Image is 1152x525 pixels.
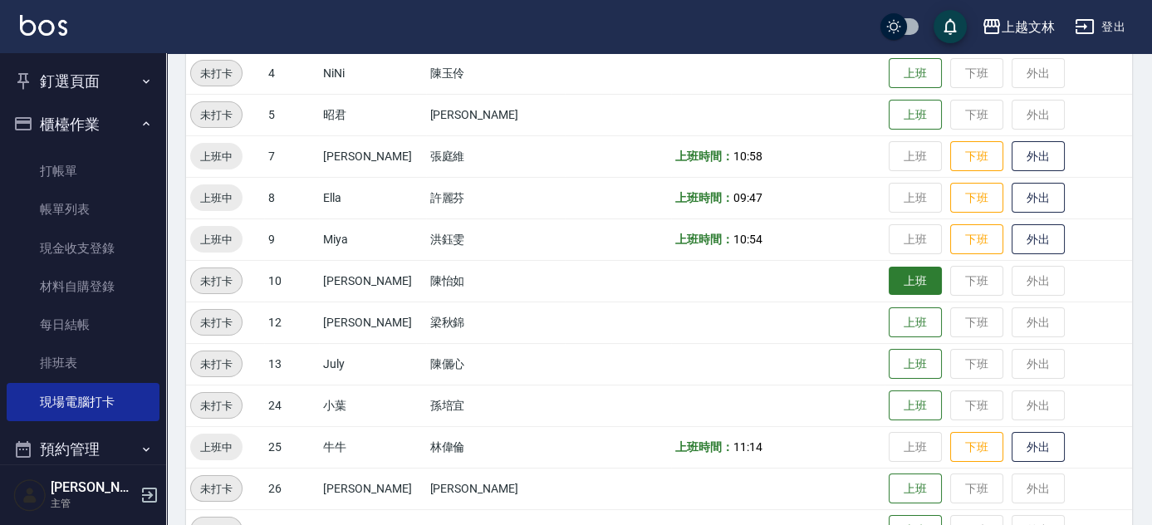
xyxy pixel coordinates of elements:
td: 張庭維 [426,135,565,177]
td: Miya [319,218,425,260]
button: 下班 [950,183,1003,213]
span: 09:47 [733,191,762,204]
button: 櫃檯作業 [7,103,159,146]
td: 5 [264,94,320,135]
td: 洪鈺雯 [426,218,565,260]
span: 上班中 [190,189,243,207]
td: 陳玉伶 [426,52,565,94]
a: 帳單列表 [7,190,159,228]
a: 打帳單 [7,152,159,190]
td: [PERSON_NAME] [319,302,425,343]
td: 13 [264,343,320,385]
div: 上越文林 [1002,17,1055,37]
a: 每日結帳 [7,306,159,344]
td: 25 [264,426,320,468]
td: 9 [264,218,320,260]
button: 外出 [1012,183,1065,213]
td: [PERSON_NAME] [426,94,565,135]
button: 上班 [889,307,942,338]
td: 12 [264,302,320,343]
span: 未打卡 [191,480,242,498]
td: 林偉倫 [426,426,565,468]
a: 現場電腦打卡 [7,383,159,421]
button: 預約管理 [7,428,159,471]
img: Person [13,478,47,512]
td: 牛牛 [319,426,425,468]
td: July [319,343,425,385]
p: 主管 [51,496,135,511]
a: 材料自購登錄 [7,267,159,306]
button: 上班 [889,100,942,130]
button: 外出 [1012,432,1065,463]
button: 外出 [1012,224,1065,255]
a: 現金收支登錄 [7,229,159,267]
button: 上班 [889,390,942,421]
td: 小葉 [319,385,425,426]
td: 許麗芬 [426,177,565,218]
button: 上班 [889,473,942,504]
b: 上班時間： [675,150,733,163]
span: 10:54 [733,233,762,246]
td: NiNi [319,52,425,94]
span: 11:14 [733,440,762,454]
button: 上越文林 [975,10,1061,44]
button: 外出 [1012,141,1065,172]
td: 昭君 [319,94,425,135]
button: 下班 [950,432,1003,463]
td: 陳怡如 [426,260,565,302]
span: 未打卡 [191,65,242,82]
button: 下班 [950,224,1003,255]
td: [PERSON_NAME] [319,468,425,509]
button: 上班 [889,58,942,89]
span: 未打卡 [191,314,242,331]
td: Ella [319,177,425,218]
b: 上班時間： [675,233,733,246]
a: 排班表 [7,344,159,382]
td: 4 [264,52,320,94]
img: Logo [20,15,67,36]
button: save [934,10,967,43]
button: 下班 [950,141,1003,172]
span: 上班中 [190,231,243,248]
td: 10 [264,260,320,302]
span: 未打卡 [191,106,242,124]
td: 24 [264,385,320,426]
span: 上班中 [190,148,243,165]
td: [PERSON_NAME] [426,468,565,509]
td: 梁秋錦 [426,302,565,343]
td: 陳儷心 [426,343,565,385]
span: 10:58 [733,150,762,163]
span: 上班中 [190,439,243,456]
span: 未打卡 [191,356,242,373]
button: 上班 [889,267,942,296]
button: 上班 [889,349,942,380]
td: 26 [264,468,320,509]
td: [PERSON_NAME] [319,260,425,302]
button: 釘選頁面 [7,60,159,103]
span: 未打卡 [191,272,242,290]
h5: [PERSON_NAME] [51,479,135,496]
td: 8 [264,177,320,218]
td: 孫培宜 [426,385,565,426]
td: 7 [264,135,320,177]
b: 上班時間： [675,191,733,204]
td: [PERSON_NAME] [319,135,425,177]
button: 登出 [1068,12,1132,42]
span: 未打卡 [191,397,242,415]
b: 上班時間： [675,440,733,454]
